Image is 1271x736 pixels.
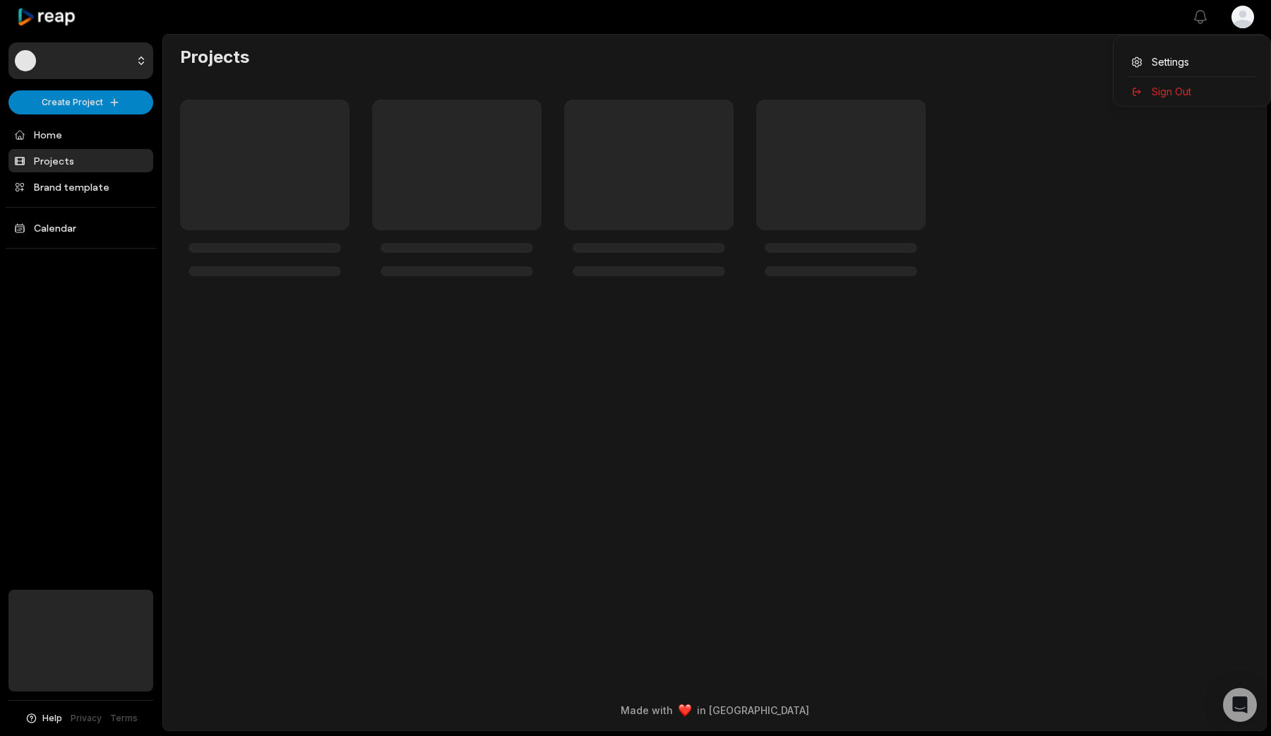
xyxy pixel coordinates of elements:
[1223,688,1257,722] div: Open Intercom Messenger
[1152,54,1189,69] span: Settings
[8,90,153,114] button: Create Project
[180,46,249,69] h2: Projects
[8,149,153,172] a: Projects
[42,712,62,725] span: Help
[110,712,138,725] a: Terms
[176,703,1253,718] div: Made with in [GEOGRAPHIC_DATA]
[8,175,153,198] a: Brand template
[8,123,153,146] a: Home
[8,216,153,239] a: Calendar
[679,704,691,717] img: heart emoji
[1152,84,1191,99] span: Sign Out
[71,712,102,725] a: Privacy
